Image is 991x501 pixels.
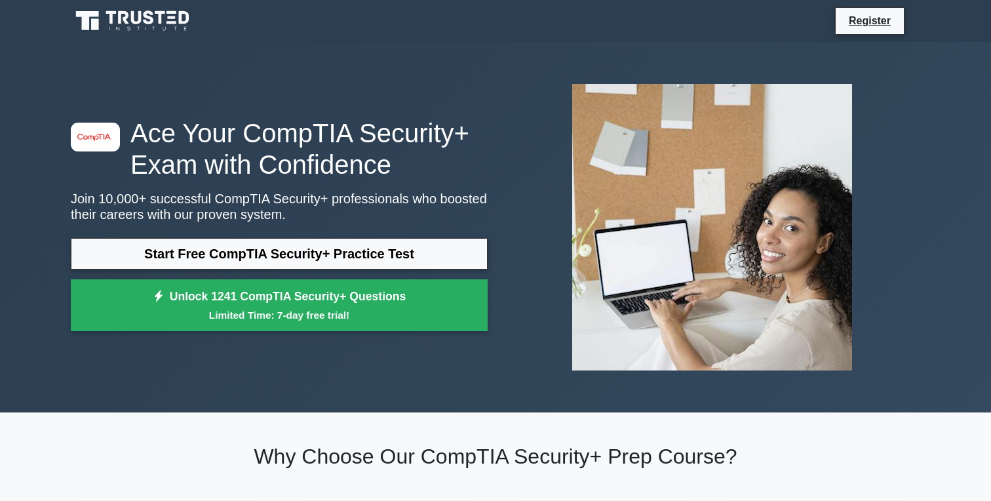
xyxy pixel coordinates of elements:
[71,191,488,222] p: Join 10,000+ successful CompTIA Security+ professionals who boosted their careers with our proven...
[71,279,488,332] a: Unlock 1241 CompTIA Security+ QuestionsLimited Time: 7-day free trial!
[71,444,920,469] h2: Why Choose Our CompTIA Security+ Prep Course?
[841,12,899,29] a: Register
[71,238,488,270] a: Start Free CompTIA Security+ Practice Test
[71,117,488,180] h1: Ace Your CompTIA Security+ Exam with Confidence
[87,308,471,323] small: Limited Time: 7-day free trial!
